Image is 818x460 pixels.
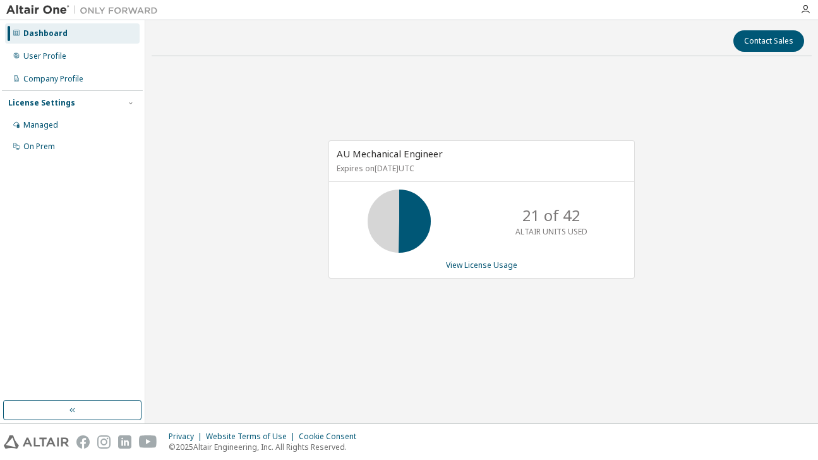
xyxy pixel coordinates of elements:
img: linkedin.svg [118,435,131,449]
div: Managed [23,120,58,130]
div: Company Profile [23,74,83,84]
div: On Prem [23,142,55,152]
p: 21 of 42 [522,205,580,226]
img: facebook.svg [76,435,90,449]
span: AU Mechanical Engineer [337,147,443,160]
div: User Profile [23,51,66,61]
p: ALTAIR UNITS USED [515,226,587,237]
div: Privacy [169,432,206,442]
img: youtube.svg [139,435,157,449]
img: instagram.svg [97,435,111,449]
p: Expires on [DATE] UTC [337,163,623,174]
p: © 2025 Altair Engineering, Inc. All Rights Reserved. [169,442,364,452]
img: Altair One [6,4,164,16]
button: Contact Sales [733,30,804,52]
div: Website Terms of Use [206,432,299,442]
div: Dashboard [23,28,68,39]
div: Cookie Consent [299,432,364,442]
a: View License Usage [446,260,517,270]
img: altair_logo.svg [4,435,69,449]
div: License Settings [8,98,75,108]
